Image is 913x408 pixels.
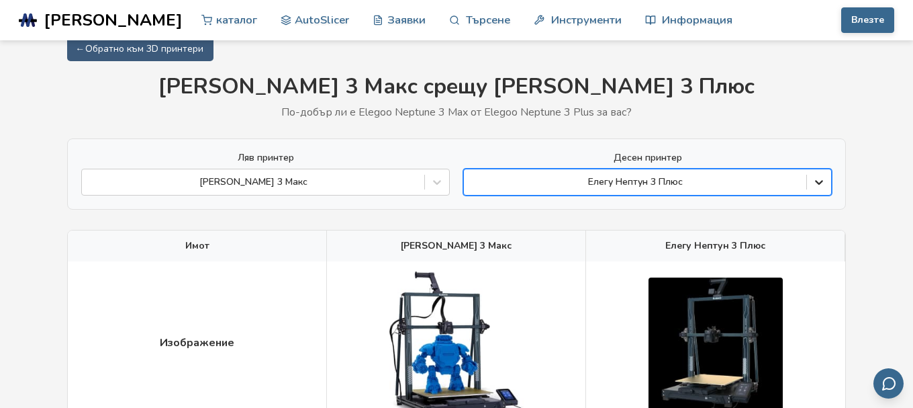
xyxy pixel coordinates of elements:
span: Имот [185,241,209,251]
h1: [PERSON_NAME] 3 Макс срещу [PERSON_NAME] 3 Плюс [67,75,846,99]
span: Изображение [160,337,234,349]
span: Елегу Нептун 3 Плюс [665,241,765,251]
span: [PERSON_NAME] [44,11,183,30]
button: Изпращане на обратна връзка по имейл [873,368,904,399]
p: По-добър ли е Elegoo Neptune 3 Max от Elegoo Neptune 3 Plus за вас? [67,106,846,118]
label: Десен принтер [463,153,832,163]
button: Влезте [841,7,894,33]
a: ← Обратно към 3D принтери [67,37,213,61]
label: Ляв принтер [81,153,450,163]
span: [PERSON_NAME] 3 Макс [401,241,512,251]
input: [PERSON_NAME] 3 Макс [89,177,91,188]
